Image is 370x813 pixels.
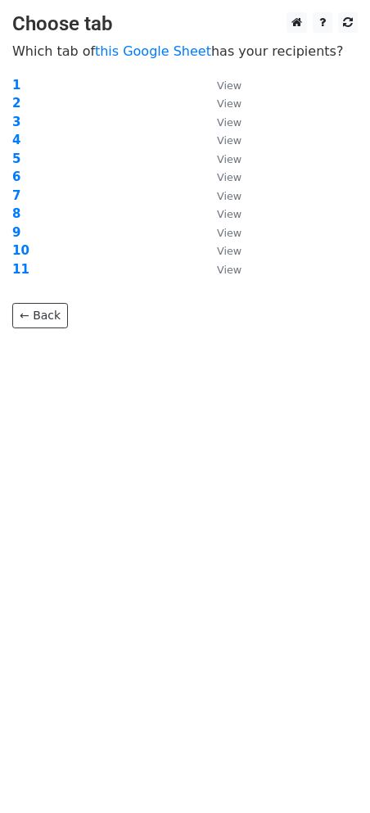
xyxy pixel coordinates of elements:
a: View [201,115,241,129]
small: View [217,208,241,220]
a: 6 [12,169,20,184]
h3: Choose tab [12,12,358,36]
small: View [217,97,241,110]
small: View [217,134,241,147]
a: 11 [12,262,29,277]
a: 4 [12,133,20,147]
a: 10 [12,243,29,258]
a: View [201,133,241,147]
a: 3 [12,115,20,129]
a: 9 [12,225,20,240]
a: this Google Sheet [95,43,211,59]
a: View [201,96,241,111]
small: View [217,153,241,165]
small: View [217,264,241,276]
a: 1 [12,78,20,93]
a: 5 [12,151,20,166]
a: 2 [12,96,20,111]
small: View [217,116,241,129]
small: View [217,79,241,92]
a: ← Back [12,303,68,328]
a: View [201,225,241,240]
small: View [217,245,241,257]
a: View [201,206,241,221]
a: View [201,78,241,93]
a: View [201,262,241,277]
a: 8 [12,206,20,221]
small: View [217,227,241,239]
p: Which tab of has your recipients? [12,43,358,60]
a: View [201,188,241,203]
a: 7 [12,188,20,203]
a: View [201,169,241,184]
small: View [217,171,241,183]
small: View [217,190,241,202]
a: View [201,151,241,166]
a: View [201,243,241,258]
